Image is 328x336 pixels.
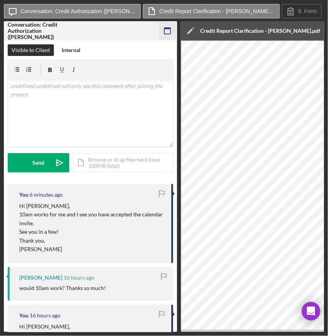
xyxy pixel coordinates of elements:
p: 10am works for me and I see you have accepted the calendar invite. [19,210,164,228]
button: Credit Report Clarification - [PERSON_NAME].pdf [143,4,280,19]
div: You [19,312,28,319]
button: Visible to Client [8,44,54,56]
button: Conversation: Credit Authorization ([PERSON_NAME]) [4,4,141,19]
button: Internal [58,44,84,56]
p: Thank you, [19,236,164,245]
div: Internal [62,44,80,56]
button: Send [8,153,69,172]
time: 2025-09-23 22:09 [30,312,60,319]
p: See you in a few! [19,228,164,236]
div: Conversation: Credit Authorization ([PERSON_NAME]) [8,22,62,40]
div: would 10am work? Thanks so much! [19,285,106,291]
p: [PERSON_NAME] [19,245,164,253]
label: 9. Form [298,8,317,14]
p: Hi [PERSON_NAME], [19,322,164,331]
div: [PERSON_NAME] [19,275,62,281]
label: Conversation: Credit Authorization ([PERSON_NAME]) [20,8,136,14]
label: Credit Report Clarification - [PERSON_NAME].pdf [159,8,275,14]
button: 9. Form [282,4,322,19]
div: Send [33,153,45,172]
time: 2025-09-24 13:57 [30,192,63,198]
div: Visible to Client [12,44,50,56]
time: 2025-09-23 22:11 [64,275,94,281]
p: Hi [PERSON_NAME], [19,202,164,210]
div: You [19,192,28,198]
div: Credit Report Clarification - [PERSON_NAME].pdf [200,28,320,34]
div: Open Intercom Messenger [302,302,320,321]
